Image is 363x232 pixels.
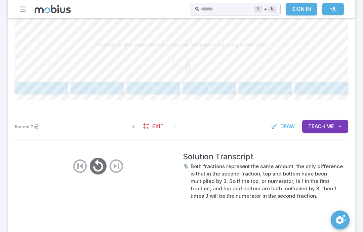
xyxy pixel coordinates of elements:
[295,82,348,94] button: 2
[178,62,183,69] span: =
[15,82,68,94] button: 3
[268,120,299,133] button: Draw
[183,163,189,200] p: 🎙️
[71,82,124,94] button: 1
[152,123,164,130] span: Exit
[286,3,317,15] a: Sign In
[331,210,350,229] button: SpeedDial teaching preferences
[183,82,236,94] button: 6
[254,5,276,13] div: +
[308,123,325,130] span: Teach
[127,120,139,132] span: Previous Question
[302,120,348,133] button: TeachMe
[268,6,276,12] kbd: k
[15,123,40,130] p: Sign In to earn Mobius dollars
[15,123,30,130] span: Earned
[186,57,189,65] span: ?
[280,123,295,130] span: Draw
[31,123,33,130] span: ?
[168,120,180,132] span: On Latest Question
[239,82,292,94] button: 0
[191,163,347,200] p: Both fractions represent the same amount, the only difference is that in the second fraction, top...
[183,151,347,163] h4: Solution Transcript
[88,156,108,176] button: play/pause/restart
[185,66,191,73] span: 12
[175,59,176,67] span: ​
[172,57,175,65] span: 1
[254,6,262,12] kbd: ⌘
[326,123,334,130] span: Me
[98,41,266,48] p: Complete the equivalent fraction by finding the missing numerator
[127,82,180,94] button: 4
[172,66,175,73] span: 4
[139,120,168,133] a: Exit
